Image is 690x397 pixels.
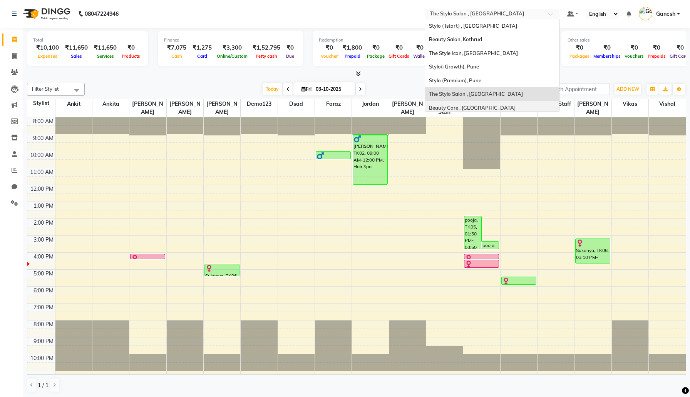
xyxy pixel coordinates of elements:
span: Card [195,53,209,59]
span: [PERSON_NAME] [167,99,203,117]
span: Beauty Salon, Kothrud [429,36,482,42]
div: ₹1,800 [340,43,365,52]
div: Total [33,37,142,43]
input: Search Appointment [543,83,610,95]
div: ₹11,650 [62,43,91,52]
span: The Stylo Salon , [GEOGRAPHIC_DATA] [429,91,523,97]
div: 9:00 AM [32,134,55,142]
div: 1:00 PM [32,202,55,210]
span: Stylo (Premium), Pune [429,77,481,83]
div: ₹0 [387,43,411,52]
div: ₹0 [120,43,142,52]
span: Vouchers [623,53,646,59]
div: 8:00 PM [32,320,55,329]
span: Wallet [411,53,428,59]
div: Pooja, TK03, 04:05 PM-04:25 PM, Haircut + Facial [131,254,165,259]
div: 2:00 PM [32,219,55,227]
div: Sukanya, TK06, 03:10 PM-04:40 PM, Lotus Facial 60MIN,Orange Facial [576,239,610,263]
div: Sukanya, TK06, 05:25 PM-05:55 PM, ABC [502,277,536,284]
div: [PERSON_NAME], TK01, 10:00 AM-10:30 AM, Men's Hair Cut [316,152,350,159]
div: ₹0 [283,43,297,52]
div: 10:00 PM [29,354,55,362]
div: ₹0 [365,43,387,52]
span: Expenses [36,53,59,59]
span: Vishal [649,99,686,109]
span: Memberships [591,53,623,59]
div: Pooja, TK03, 04:05 PM-04:25 PM, Haircut + Facial [464,254,499,259]
span: [PERSON_NAME] [129,99,166,117]
img: logo [20,3,72,25]
span: Today [263,83,282,95]
div: pooja, TK05, 01:50 PM-03:50 PM, [PERSON_NAME] Facial,Sweedish Massage [464,216,481,249]
div: Sukanya, TK06, 04:40 PM-05:25 PM, Facial New [205,264,239,276]
span: Due [284,53,296,59]
span: Package [365,53,387,59]
div: ₹0 [591,43,623,52]
span: The Style Icon, [GEOGRAPHIC_DATA] [429,50,518,56]
div: 11:00 AM [28,168,55,176]
div: 10:00 AM [28,151,55,159]
b: 08047224946 [85,3,119,25]
div: ₹7,075 [164,43,189,52]
div: 12:00 PM [29,185,55,193]
span: Filter Stylist [32,86,59,92]
div: 4:00 PM [32,253,55,261]
span: Vikas [612,99,648,109]
span: Jordan [352,99,389,109]
div: Stylist [27,99,55,107]
div: ₹0 [623,43,646,52]
div: 8:00 AM [32,117,55,125]
div: 6:00 PM [32,287,55,295]
span: Cash [169,53,184,59]
div: ₹0 [411,43,428,52]
div: Pooja, TK03, 04:25 PM-04:55 PM, Hair [464,260,499,267]
span: Sales [69,53,84,59]
span: Stylo(i Growth), Pune [429,63,479,70]
span: Faraz [315,99,352,109]
div: Finance [164,37,297,43]
span: Beauty Care , [GEOGRAPHIC_DATA] [429,105,516,111]
span: ADD NEW [616,86,639,92]
span: Services [95,53,116,59]
span: dsad [278,99,315,109]
div: ₹1,275 [189,43,215,52]
div: ₹0 [319,43,340,52]
img: Ganesh [639,7,652,20]
div: ₹10,100 [33,43,62,52]
ng-dropdown-panel: Options list [425,19,559,112]
span: 1 / 1 [38,381,49,389]
div: 7:00 PM [32,304,55,312]
span: Ankita [92,99,129,109]
span: Voucher [319,53,340,59]
span: Gift Cards [387,53,411,59]
div: ₹11,650 [91,43,120,52]
div: 3:00 PM [32,236,55,244]
span: Prepaid [343,53,362,59]
span: Prepaids [646,53,668,59]
div: ₹3,300 [215,43,250,52]
span: Fri [300,86,313,92]
span: [PERSON_NAME] [574,99,611,117]
div: ₹0 [646,43,668,52]
span: Demo123 [241,99,277,109]
div: 9:00 PM [32,337,55,345]
button: ADD NEW [615,84,641,95]
input: 2025-10-03 [313,83,352,95]
span: Online/Custom [215,53,250,59]
span: Packages [568,53,591,59]
span: Stylo ( Istart) , [GEOGRAPHIC_DATA] [429,23,517,29]
div: [PERSON_NAME], TK02, 09:00 AM-12:00 PM, Hair Spa [353,135,387,184]
span: Ankit [55,99,92,109]
div: ₹1,52,795 [250,43,283,52]
span: Ganesh [656,10,675,18]
span: [PERSON_NAME] [204,99,240,117]
div: Redemption [319,37,428,43]
span: [PERSON_NAME] [389,99,426,117]
div: ₹0 [568,43,591,52]
div: 5:00 PM [32,270,55,278]
span: Products [120,53,142,59]
span: Petty cash [254,53,279,59]
div: pooja, TK04, 03:20 PM-03:50 PM, Hair [482,242,499,249]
